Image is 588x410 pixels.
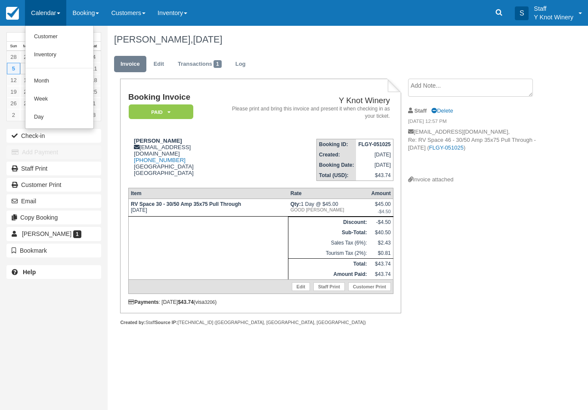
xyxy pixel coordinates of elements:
[25,108,93,126] a: Day
[25,72,93,90] a: Month
[25,26,94,129] ul: Calendar
[25,28,93,46] a: Customer
[25,46,93,64] a: Inventory
[25,90,93,108] a: Week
